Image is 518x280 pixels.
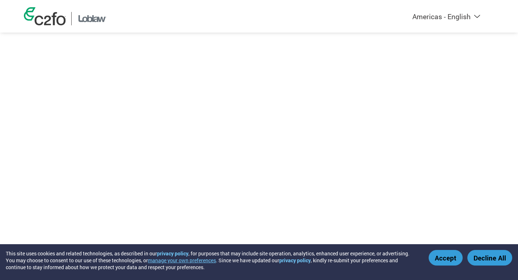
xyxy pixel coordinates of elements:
[279,257,311,264] a: privacy policy
[24,7,66,25] img: c2fo logo
[6,250,418,271] div: This site uses cookies and related technologies, as described in our , for purposes that may incl...
[429,250,463,266] button: Accept
[77,12,108,25] img: Loblaw
[157,250,188,257] a: privacy policy
[148,257,216,264] button: manage your own preferences
[467,250,512,266] button: Decline All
